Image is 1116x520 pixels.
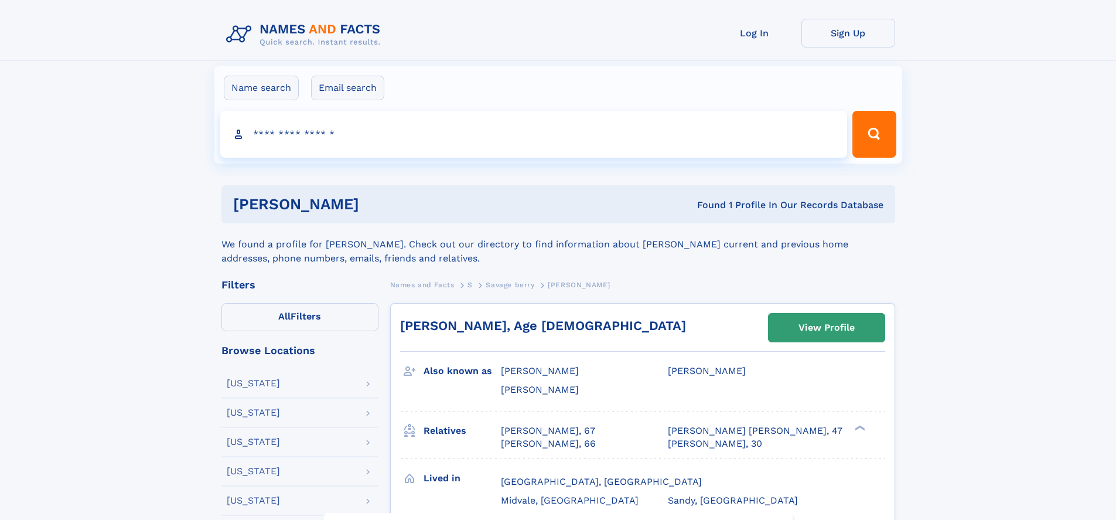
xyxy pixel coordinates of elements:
[467,281,473,289] span: S
[501,437,596,450] a: [PERSON_NAME], 66
[798,314,855,341] div: View Profile
[227,467,280,476] div: [US_STATE]
[221,303,378,331] label: Filters
[801,19,895,47] a: Sign Up
[227,408,280,417] div: [US_STATE]
[501,424,595,437] a: [PERSON_NAME], 67
[548,281,610,289] span: [PERSON_NAME]
[708,19,801,47] a: Log In
[528,199,883,212] div: Found 1 Profile In Our Records Database
[668,495,798,506] span: Sandy, [GEOGRAPHIC_DATA]
[501,384,579,395] span: [PERSON_NAME]
[224,76,299,100] label: Name search
[424,361,501,381] h3: Also known as
[221,345,378,356] div: Browse Locations
[769,314,885,342] a: View Profile
[221,223,895,266] div: We found a profile for [PERSON_NAME]. Check out our directory to find information about [PERSON_N...
[501,476,702,487] span: [GEOGRAPHIC_DATA], [GEOGRAPHIC_DATA]
[668,437,762,450] a: [PERSON_NAME], 30
[227,437,280,447] div: [US_STATE]
[668,365,746,376] span: [PERSON_NAME]
[424,468,501,488] h3: Lived in
[400,318,686,333] a: [PERSON_NAME], Age [DEMOGRAPHIC_DATA]
[852,424,866,431] div: ❯
[486,277,534,292] a: Savage berry
[467,277,473,292] a: S
[501,365,579,376] span: [PERSON_NAME]
[221,19,390,50] img: Logo Names and Facts
[220,111,848,158] input: search input
[221,280,378,290] div: Filters
[278,311,291,322] span: All
[668,424,842,437] a: [PERSON_NAME] [PERSON_NAME], 47
[390,277,455,292] a: Names and Facts
[227,379,280,388] div: [US_STATE]
[486,281,534,289] span: Savage berry
[311,76,384,100] label: Email search
[227,496,280,505] div: [US_STATE]
[424,421,501,441] h3: Relatives
[501,495,639,506] span: Midvale, [GEOGRAPHIC_DATA]
[233,197,528,212] h1: [PERSON_NAME]
[852,111,896,158] button: Search Button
